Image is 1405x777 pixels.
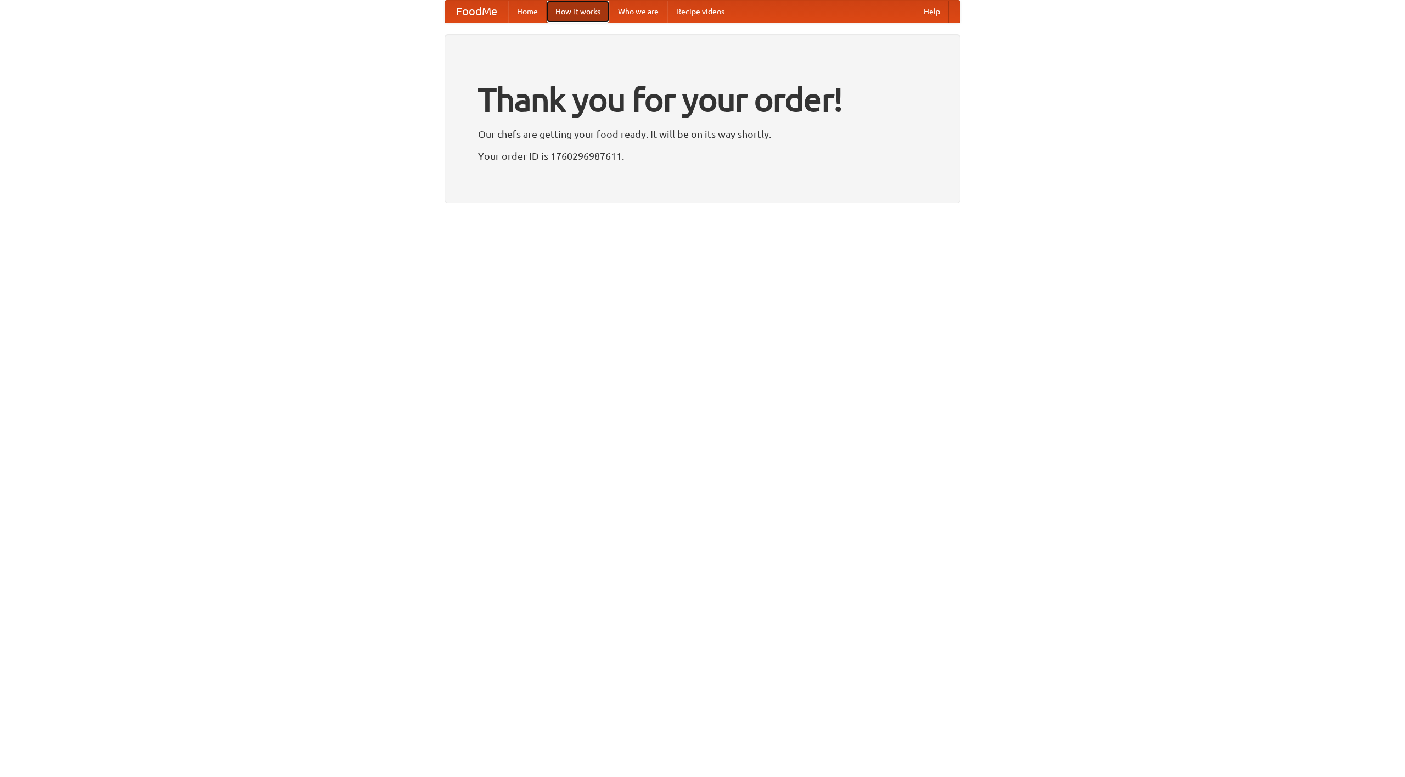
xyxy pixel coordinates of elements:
[478,73,927,126] h1: Thank you for your order!
[547,1,609,23] a: How it works
[667,1,733,23] a: Recipe videos
[609,1,667,23] a: Who we are
[478,126,927,142] p: Our chefs are getting your food ready. It will be on its way shortly.
[478,148,927,164] p: Your order ID is 1760296987611.
[445,1,508,23] a: FoodMe
[915,1,949,23] a: Help
[508,1,547,23] a: Home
